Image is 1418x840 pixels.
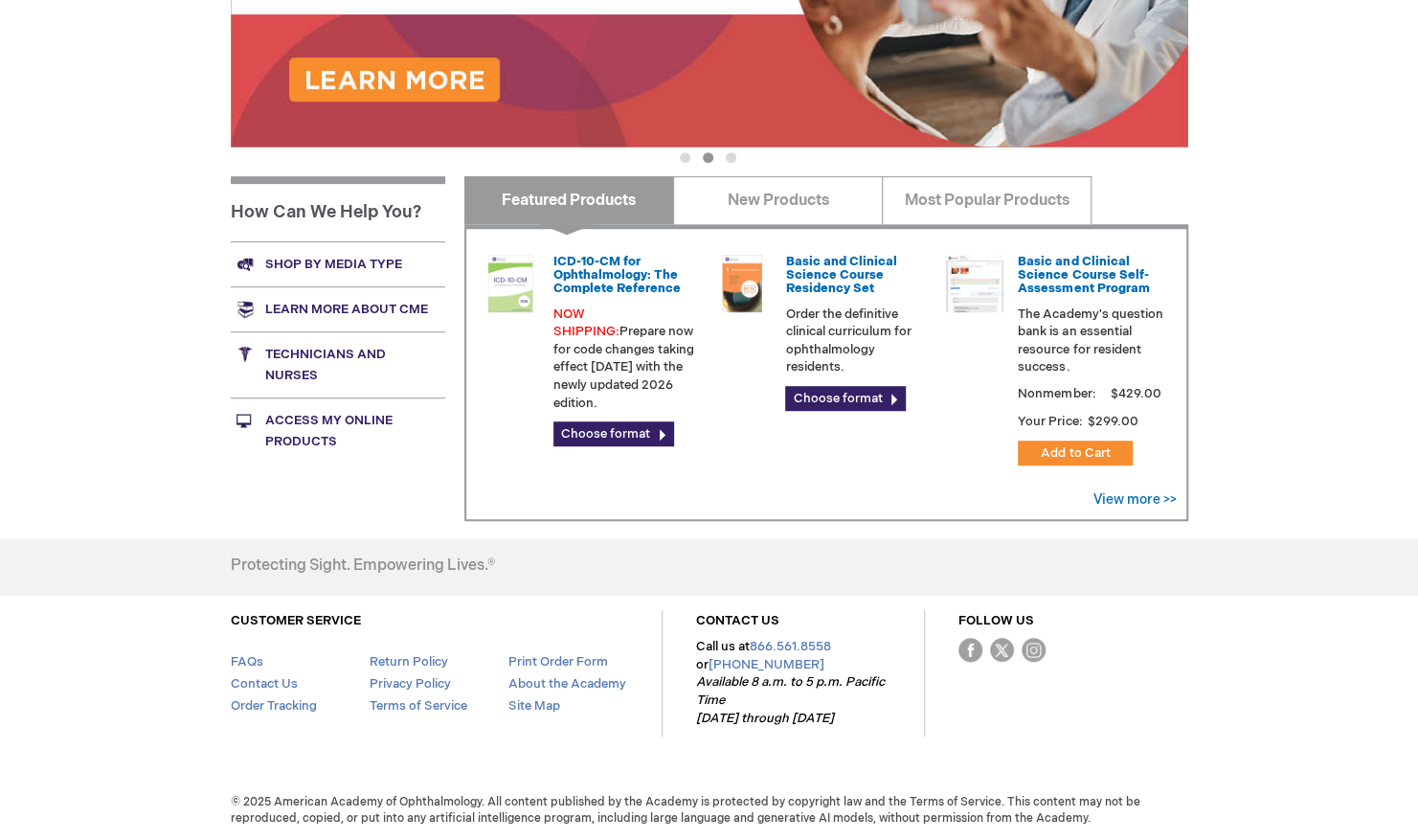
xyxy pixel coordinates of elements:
p: Order the definitive clinical curriculum for ophthalmology residents. [785,306,931,376]
span: $299.00 [1085,414,1140,429]
a: Order Tracking [231,698,317,714]
p: Call us at or [696,638,890,727]
img: 0120008u_42.png [482,255,539,312]
a: [PHONE_NUMBER] [709,657,824,672]
a: Access My Online Products [231,397,445,464]
a: Choose format [553,421,674,446]
a: Featured Products [464,176,674,224]
a: Choose format [785,386,906,411]
span: $429.00 [1107,386,1163,401]
a: New Products [673,176,883,224]
a: Shop by media type [231,241,445,286]
a: Learn more about CME [231,286,445,331]
a: Site Map [507,698,559,714]
button: Add to Cart [1018,441,1133,465]
a: Basic and Clinical Science Course Self-Assessment Program [1018,254,1149,297]
a: About the Academy [507,676,625,692]
a: CONTACT US [696,613,779,628]
a: FOLLOW US [958,613,1034,628]
img: Twitter [990,638,1014,662]
button: 2 of 3 [703,152,713,163]
p: The Academy's question bank is an essential resource for resident success. [1018,306,1163,376]
strong: Nonmember: [1018,382,1095,406]
a: FAQs [231,654,263,670]
a: Privacy Policy [369,676,450,692]
a: Technicians and nurses [231,331,445,397]
a: View more >> [1093,491,1177,508]
a: Return Policy [369,654,447,670]
font: NOW SHIPPING: [553,306,619,340]
a: Terms of Service [369,698,466,714]
span: © 2025 American Academy of Ophthalmology. All content published by the Academy is protected by co... [216,794,1203,827]
img: 02850963u_47.png [713,255,771,312]
strong: Your Price: [1018,414,1082,429]
img: Facebook [958,638,982,662]
img: instagram [1022,638,1046,662]
p: Prepare now for code changes taking effect [DATE] with the newly updated 2026 edition. [553,306,699,412]
a: Most Popular Products [882,176,1092,224]
h1: How Can We Help You? [231,176,445,241]
a: Basic and Clinical Science Course Residency Set [785,254,896,297]
button: 3 of 3 [726,152,736,163]
h4: Protecting Sight. Empowering Lives.® [231,557,495,575]
img: bcscself_20.jpg [946,255,1003,312]
em: Available 8 a.m. to 5 p.m. Pacific Time [DATE] through [DATE] [696,674,885,725]
a: ICD-10-CM for Ophthalmology: The Complete Reference [553,254,681,297]
span: Add to Cart [1041,445,1110,461]
a: 866.561.8558 [750,639,831,654]
a: Contact Us [231,676,298,692]
a: Print Order Form [507,654,607,670]
a: CUSTOMER SERVICE [231,613,361,628]
button: 1 of 3 [680,152,690,163]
